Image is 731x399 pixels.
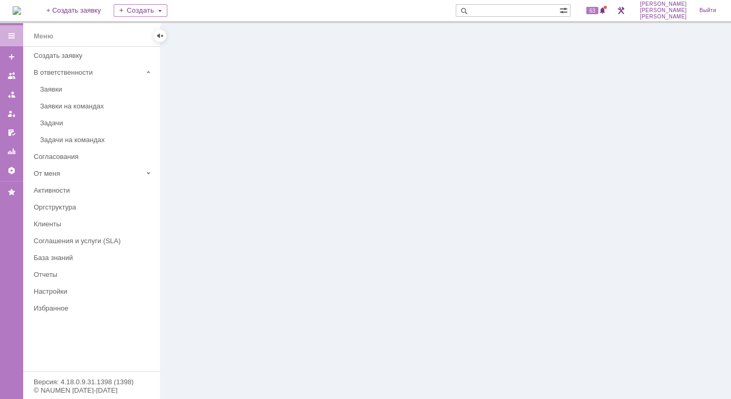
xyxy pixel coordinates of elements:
[114,4,167,17] div: Создать
[34,237,154,245] div: Соглашения и услуги (SLA)
[13,6,21,15] img: logo
[36,81,158,97] a: Заявки
[154,29,166,42] div: Скрыть меню
[36,132,158,148] a: Задачи на командах
[40,119,154,127] div: Задачи
[3,124,20,141] a: Мои согласования
[34,203,154,211] div: Оргструктура
[29,199,158,215] a: Оргструктура
[3,162,20,179] a: Настройки
[40,136,154,144] div: Задачи на командах
[13,6,21,15] a: Перейти на домашнюю страницу
[34,186,154,194] div: Активности
[29,266,158,283] a: Отчеты
[586,7,598,14] span: 63
[34,287,154,295] div: Настройки
[29,250,158,266] a: База знаний
[29,148,158,165] a: Согласования
[34,68,142,76] div: В ответственности
[3,48,20,65] a: Создать заявку
[34,304,142,312] div: Избранное
[29,216,158,232] a: Клиенты
[36,98,158,114] a: Заявки на командах
[34,378,149,385] div: Версия: 4.18.0.9.31.1398 (1398)
[40,102,154,110] div: Заявки на командах
[34,52,154,59] div: Создать заявку
[615,4,627,17] a: Перейти в интерфейс администратора
[29,283,158,300] a: Настройки
[3,86,20,103] a: Заявки в моей ответственности
[640,7,687,14] span: [PERSON_NAME]
[34,153,154,161] div: Согласования
[29,47,158,64] a: Создать заявку
[34,271,154,278] div: Отчеты
[34,30,53,43] div: Меню
[559,5,570,15] span: Расширенный поиск
[3,67,20,84] a: Заявки на командах
[3,105,20,122] a: Мои заявки
[29,182,158,198] a: Активности
[40,85,154,93] div: Заявки
[34,387,149,394] div: © NAUMEN [DATE]-[DATE]
[36,115,158,131] a: Задачи
[34,169,142,177] div: От меня
[640,1,687,7] span: [PERSON_NAME]
[34,254,154,262] div: База знаний
[29,233,158,249] a: Соглашения и услуги (SLA)
[34,220,154,228] div: Клиенты
[3,143,20,160] a: Отчеты
[640,14,687,20] span: [PERSON_NAME]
